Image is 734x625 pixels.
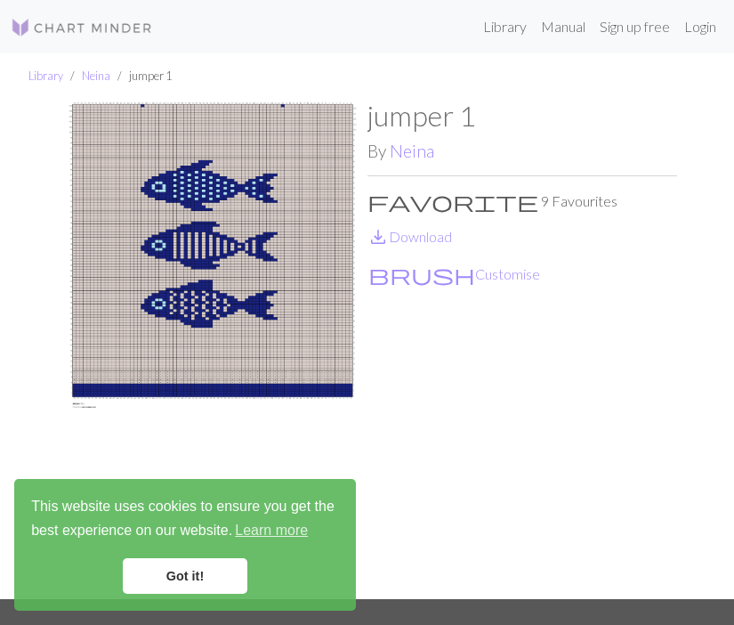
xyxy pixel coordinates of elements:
a: Neina [82,69,110,83]
h2: By [367,141,677,161]
h1: jumper 1 [367,99,677,133]
i: Download [367,226,389,248]
span: brush [368,262,475,287]
a: Library [476,9,534,45]
div: cookieconsent [14,479,356,611]
a: learn more about cookies [232,517,311,544]
i: Favourite [367,191,538,212]
a: dismiss cookie message [123,558,247,594]
img: Logo [11,17,153,38]
img: jumper 1 [58,99,367,599]
button: CustomiseCustomise [367,263,541,286]
a: Library [28,69,63,83]
p: 9 Favourites [367,191,677,212]
span: favorite [367,189,538,214]
i: Customise [368,264,475,285]
a: Sign up free [593,9,677,45]
li: jumper 1 [110,68,172,85]
a: DownloadDownload [367,228,452,245]
span: save_alt [367,224,389,249]
a: Neina [390,141,434,161]
a: Manual [534,9,593,45]
span: This website uses cookies to ensure you get the best experience on our website. [31,496,339,544]
a: Login [677,9,723,45]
